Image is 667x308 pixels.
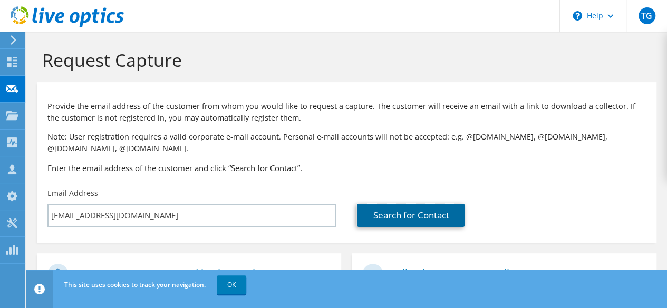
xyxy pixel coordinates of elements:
h1: Customer Account Found in Live Optics [47,264,325,285]
a: OK [217,275,246,294]
h1: Request Capture [42,49,646,71]
h1: Collection Request Email [362,264,640,285]
span: This site uses cookies to track your navigation. [64,280,206,289]
p: Note: User registration requires a valid corporate e-mail account. Personal e-mail accounts will ... [47,131,646,154]
h3: Enter the email address of the customer and click “Search for Contact”. [47,162,646,174]
p: Provide the email address of the customer from whom you would like to request a capture. The cust... [47,101,646,124]
label: Email Address [47,188,98,198]
a: Search for Contact [357,204,465,227]
svg: \n [573,11,582,21]
span: TG [639,7,655,24]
